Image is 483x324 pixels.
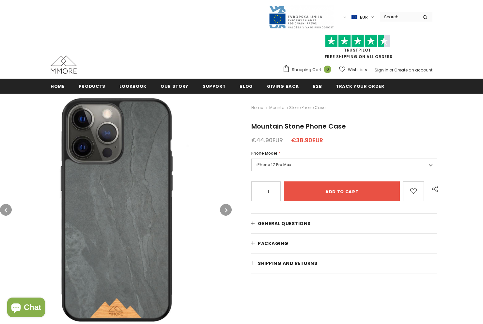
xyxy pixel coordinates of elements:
[79,79,105,93] a: Products
[313,83,322,89] span: B2B
[203,79,226,93] a: support
[283,65,335,75] a: Shopping Cart 0
[313,79,322,93] a: B2B
[251,104,263,112] a: Home
[240,83,253,89] span: Blog
[269,14,334,20] a: Javni Razpis
[119,79,147,93] a: Lookbook
[161,79,189,93] a: Our Story
[5,298,47,319] inbox-online-store-chat: Shopify online store chat
[339,64,367,75] a: Wish Lists
[348,67,367,73] span: Wish Lists
[251,150,277,156] span: Phone Model
[203,83,226,89] span: support
[251,234,437,253] a: PACKAGING
[258,240,288,247] span: PACKAGING
[251,159,437,171] label: iPhone 17 Pro Max
[161,83,189,89] span: Our Story
[251,254,437,273] a: Shipping and returns
[324,66,331,73] span: 0
[251,214,437,233] a: General Questions
[251,122,346,131] span: Mountain Stone Phone Case
[291,136,323,144] span: €38.90EUR
[258,220,311,227] span: General Questions
[51,79,65,93] a: Home
[360,14,368,21] span: EUR
[79,83,105,89] span: Products
[325,35,390,47] img: Trust Pilot Stars
[283,38,432,59] span: FREE SHIPPING ON ALL ORDERS
[336,79,384,93] a: Track your order
[251,136,283,144] span: €44.90EUR
[269,104,325,112] span: Mountain Stone Phone Case
[267,79,299,93] a: Giving back
[269,5,334,29] img: Javni Razpis
[380,12,418,22] input: Search Site
[284,181,400,201] input: Add to cart
[336,83,384,89] span: Track your order
[267,83,299,89] span: Giving back
[51,55,77,74] img: MMORE Cases
[389,67,393,73] span: or
[51,83,65,89] span: Home
[292,67,321,73] span: Shopping Cart
[375,67,388,73] a: Sign In
[119,83,147,89] span: Lookbook
[258,260,317,267] span: Shipping and returns
[344,47,371,53] a: Trustpilot
[240,79,253,93] a: Blog
[394,67,432,73] a: Create an account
